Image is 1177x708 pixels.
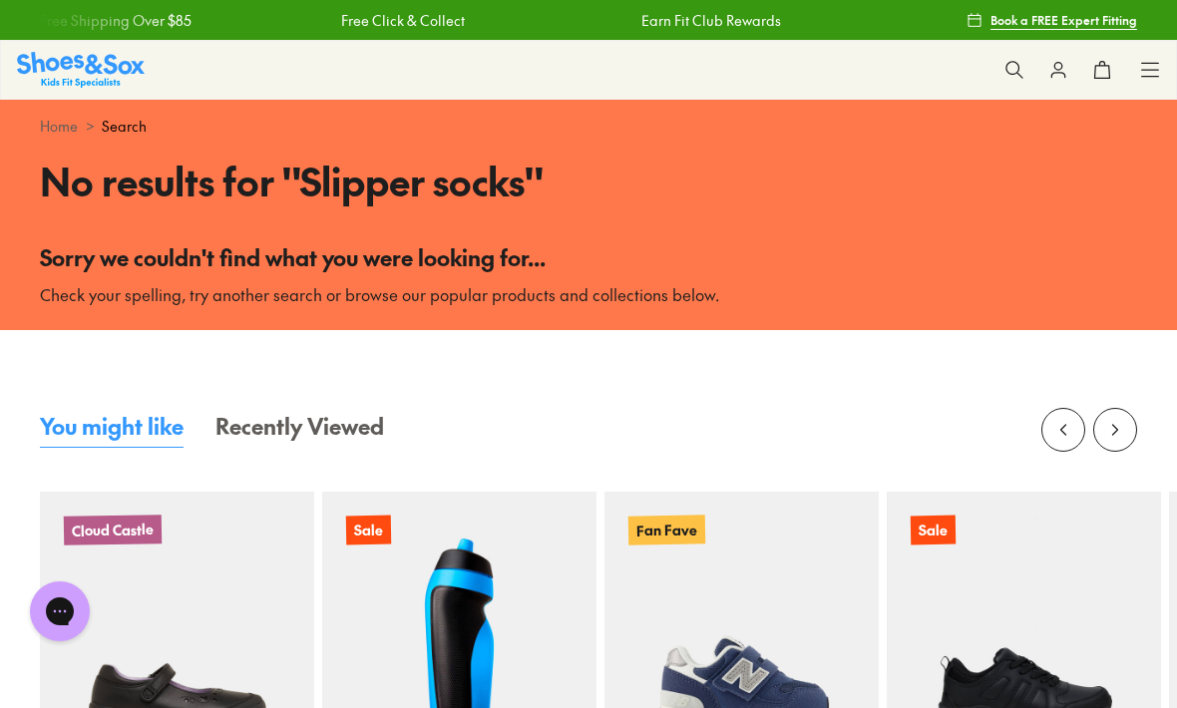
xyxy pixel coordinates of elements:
[102,116,147,137] span: Search
[40,241,1137,274] p: Sorry we couldn't find what you were looking for...
[40,282,1137,306] p: Check your spelling, try another search or browse our popular products and collections below.
[340,10,464,31] a: Free Click & Collect
[990,11,1137,29] span: Book a FREE Expert Fitting
[40,116,78,137] a: Home
[20,574,100,648] iframe: Gorgias live chat messenger
[215,410,384,448] button: Recently Viewed
[64,515,162,545] p: Cloud Castle
[40,153,1137,209] h1: No results for " Slipper socks "
[40,410,184,448] button: You might like
[40,10,192,31] a: Free Shipping Over $85
[911,516,956,545] p: Sale
[40,116,1137,137] div: >
[628,515,705,544] p: Fan Fave
[17,52,145,87] img: SNS_Logo_Responsive.svg
[346,516,391,545] p: Sale
[17,52,145,87] a: Shoes & Sox
[641,10,781,31] a: Earn Fit Club Rewards
[967,2,1137,38] a: Book a FREE Expert Fitting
